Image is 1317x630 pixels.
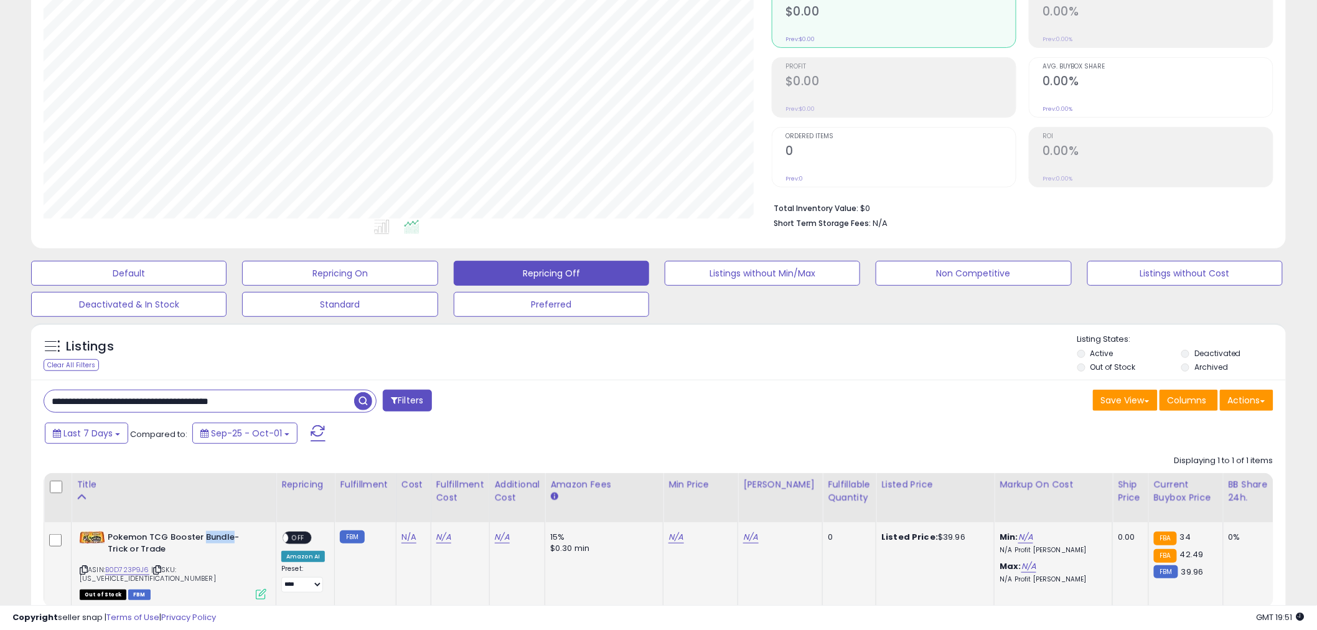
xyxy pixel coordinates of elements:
button: Non Competitive [876,261,1071,286]
b: Listed Price: [881,531,938,543]
small: Prev: 0.00% [1043,105,1072,113]
div: Fulfillable Quantity [828,478,871,504]
small: Prev: 0.00% [1043,175,1072,182]
h2: $0.00 [785,4,1016,21]
p: Listing States: [1077,334,1286,346]
div: [PERSON_NAME] [743,478,817,491]
label: Out of Stock [1090,362,1136,372]
a: N/A [743,531,758,543]
div: Cost [401,478,426,491]
small: FBA [1154,532,1177,545]
a: B0D723P9J6 [105,565,149,575]
span: Ordered Items [785,133,1016,140]
th: The percentage added to the cost of goods (COGS) that forms the calculator for Min & Max prices. [995,473,1113,522]
button: Filters [383,390,431,411]
a: N/A [668,531,683,543]
div: 15% [550,532,654,543]
div: BB Share 24h. [1229,478,1274,504]
button: Listings without Cost [1087,261,1283,286]
small: Amazon Fees. [550,491,558,502]
li: $0 [774,200,1264,215]
button: Listings without Min/Max [665,261,860,286]
span: Profit [785,63,1016,70]
span: N/A [873,217,888,229]
div: Ship Price [1118,478,1143,504]
div: $39.96 [881,532,985,543]
a: N/A [1018,531,1033,543]
div: seller snap | | [12,612,216,624]
div: Min Price [668,478,733,491]
small: Prev: 0 [785,175,803,182]
button: Last 7 Days [45,423,128,444]
img: 41bSdHceXTL._SL40_.jpg [80,532,105,543]
div: Preset: [281,565,325,593]
span: 34 [1180,531,1191,543]
small: Prev: $0.00 [785,35,815,43]
h2: 0.00% [1043,4,1273,21]
div: 0.00 [1118,532,1138,543]
button: Deactivated & In Stock [31,292,227,317]
label: Deactivated [1194,348,1241,359]
b: Max: [1000,560,1021,572]
div: Amazon AI [281,551,325,562]
button: Standard [242,292,438,317]
small: FBA [1154,549,1177,563]
button: Repricing On [242,261,438,286]
span: 42.49 [1180,548,1204,560]
span: OFF [288,533,308,543]
span: Last 7 Days [63,427,113,440]
a: N/A [495,531,510,543]
div: Fulfillment [340,478,390,491]
div: ASIN: [80,532,266,598]
span: Columns [1168,394,1207,407]
span: | SKU: [US_VEHICLE_IDENTIFICATION_NUMBER] [80,565,216,583]
h2: $0.00 [785,74,1016,91]
span: FBM [128,590,151,600]
button: Repricing Off [454,261,649,286]
button: Actions [1220,390,1273,411]
button: Sep-25 - Oct-01 [192,423,298,444]
strong: Copyright [12,611,58,623]
div: Displaying 1 to 1 of 1 items [1174,455,1273,467]
small: Prev: $0.00 [785,105,815,113]
small: FBM [340,530,364,543]
small: FBM [1154,565,1178,578]
span: All listings that are currently out of stock and unavailable for purchase on Amazon [80,590,126,600]
label: Archived [1194,362,1228,372]
span: Sep-25 - Oct-01 [211,427,282,440]
button: Default [31,261,227,286]
small: Prev: 0.00% [1043,35,1072,43]
p: N/A Profit [PERSON_NAME] [1000,546,1103,555]
div: Additional Cost [495,478,540,504]
div: 0% [1229,532,1270,543]
a: N/A [436,531,451,543]
h2: 0 [785,144,1016,161]
b: Total Inventory Value: [774,203,858,214]
div: $0.30 min [550,543,654,554]
b: Pokemon TCG Booster Bundle- Trick or Trade [108,532,259,558]
b: Short Term Storage Fees: [774,218,871,228]
span: ROI [1043,133,1273,140]
p: N/A Profit [PERSON_NAME] [1000,575,1103,584]
b: Min: [1000,531,1018,543]
h5: Listings [66,338,114,355]
a: Terms of Use [106,611,159,623]
div: Repricing [281,478,329,491]
span: Compared to: [130,428,187,440]
div: Current Buybox Price [1154,478,1218,504]
a: N/A [401,531,416,543]
div: Markup on Cost [1000,478,1107,491]
a: N/A [1021,560,1036,573]
span: 2025-10-14 19:51 GMT [1257,611,1305,623]
div: Listed Price [881,478,989,491]
div: Amazon Fees [550,478,658,491]
span: 39.96 [1181,566,1204,578]
button: Save View [1093,390,1158,411]
h2: 0.00% [1043,74,1273,91]
button: Columns [1160,390,1218,411]
div: Fulfillment Cost [436,478,484,504]
label: Active [1090,348,1113,359]
h2: 0.00% [1043,144,1273,161]
button: Preferred [454,292,649,317]
div: 0 [828,532,866,543]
